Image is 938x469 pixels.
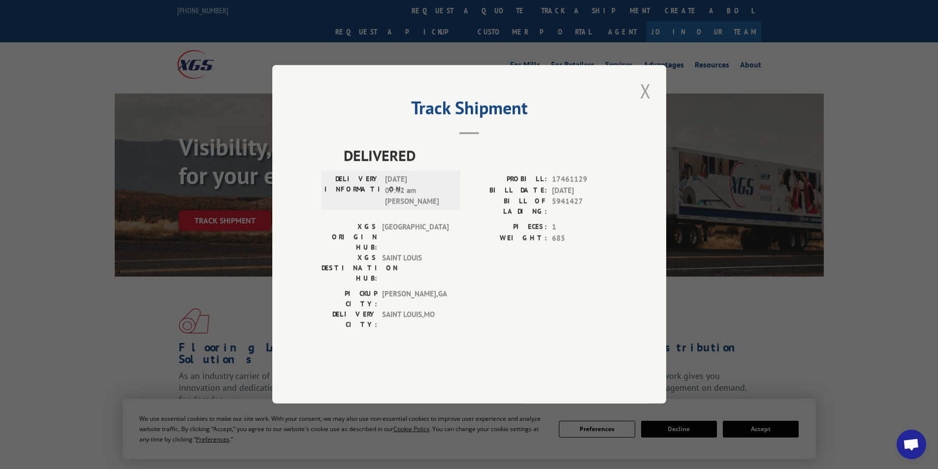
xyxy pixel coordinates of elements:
span: 685 [552,233,617,244]
label: PROBILL: [469,174,547,186]
label: BILL DATE: [469,185,547,196]
h2: Track Shipment [322,101,617,120]
label: XGS DESTINATION HUB: [322,253,377,284]
label: XGS ORIGIN HUB: [322,222,377,253]
span: [GEOGRAPHIC_DATA] [382,222,449,253]
label: WEIGHT: [469,233,547,244]
span: SAINT LOUIS [382,253,449,284]
label: DELIVERY INFORMATION: [324,174,380,208]
span: [DATE] [552,185,617,196]
span: 1 [552,222,617,233]
label: DELIVERY CITY: [322,310,377,330]
label: PIECES: [469,222,547,233]
span: DELIVERED [344,145,617,167]
span: 17461129 [552,174,617,186]
span: SAINT LOUIS , MO [382,310,449,330]
span: [DATE] 07:42 am [PERSON_NAME] [385,174,452,208]
span: 5941427 [552,196,617,217]
label: PICKUP CITY: [322,289,377,310]
label: BILL OF LADING: [469,196,547,217]
a: Open chat [897,430,926,459]
button: Close modal [637,77,654,104]
span: [PERSON_NAME] , GA [382,289,449,310]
